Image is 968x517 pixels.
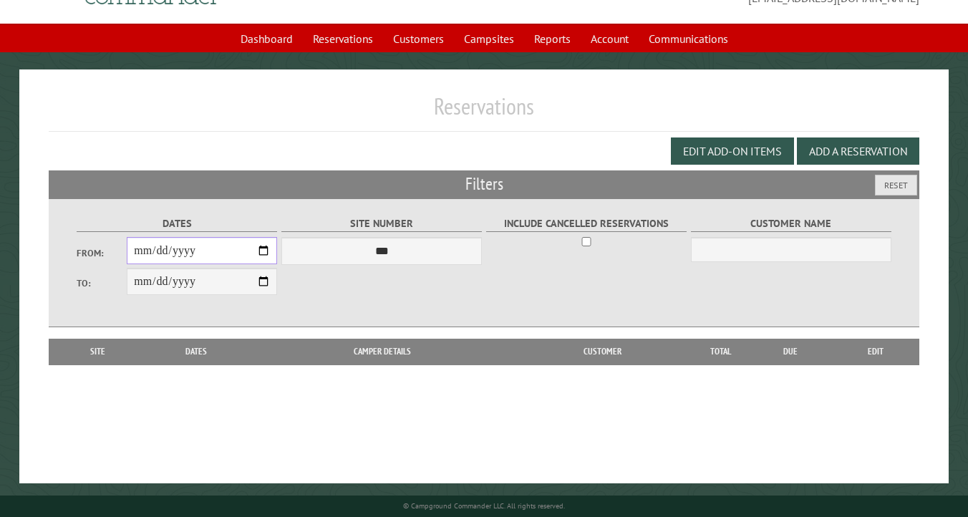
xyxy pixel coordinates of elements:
a: Customers [384,25,452,52]
th: Site [56,339,141,364]
label: From: [77,246,127,260]
a: Reports [526,25,579,52]
a: Communications [640,25,737,52]
label: To: [77,276,127,290]
a: Dashboard [232,25,301,52]
button: Edit Add-on Items [671,137,794,165]
th: Camper Details [252,339,512,364]
a: Campsites [455,25,523,52]
th: Due [750,339,832,364]
a: Reservations [304,25,382,52]
h2: Filters [49,170,920,198]
a: Account [582,25,637,52]
label: Include Cancelled Reservations [486,216,687,232]
h1: Reservations [49,92,920,132]
label: Site Number [281,216,482,232]
button: Add a Reservation [797,137,919,165]
th: Total [692,339,750,364]
label: Dates [77,216,277,232]
small: © Campground Commander LLC. All rights reserved. [403,501,565,511]
label: Customer Name [691,216,891,232]
button: Reset [875,175,917,195]
th: Customer [513,339,692,364]
th: Dates [140,339,252,364]
th: Edit [831,339,919,364]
